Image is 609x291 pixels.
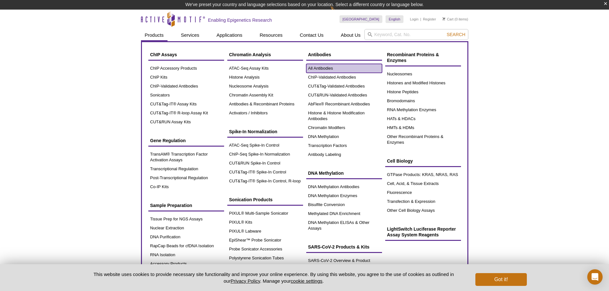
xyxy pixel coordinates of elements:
[385,188,461,197] a: Fluorescence
[213,29,246,41] a: Applications
[82,271,465,284] p: This website uses cookies to provide necessary site functionality and improve your online experie...
[227,218,303,227] a: PIXUL® Kits
[148,165,224,173] a: Transcriptional Regulation
[227,227,303,236] a: PIXUL® Labware
[442,15,468,23] li: (0 items)
[387,52,439,63] span: Recombinant Proteins & Enzymes
[306,191,382,200] a: DNA Methylation Enzymes
[330,5,347,20] img: Change Here
[410,17,418,21] a: Login
[148,173,224,182] a: Post-Transcriptional Regulation
[148,250,224,259] a: RNA Isolation
[227,254,303,263] a: Polystyrene Sonication Tubes
[306,100,382,109] a: AbFlex® Recombinant Antibodies
[148,109,224,118] a: CUT&Tag-IT® R-loop Assay Kit
[150,52,177,57] span: ChIP Assays
[227,150,303,159] a: ChIP-Seq Spike-In Normalization
[306,200,382,209] a: Bisulfite Conversion
[227,177,303,186] a: CUT&Tag-IT® Spike-In Control, R-loop
[587,269,603,285] div: Open Intercom Messenger
[227,126,303,138] a: Spike-In Normalization
[308,244,370,249] span: SARS-CoV-2 Products & Kits
[385,206,461,215] a: Other Cell Biology Assays
[227,64,303,73] a: ATAC-Seq Assay Kits
[385,223,461,241] a: LightSwitch Luciferase Reporter Assay System Reagents
[306,49,382,61] a: Antibodies
[385,179,461,188] a: Cell, Acid, & Tissue Extracts
[148,150,224,165] a: TransAM® Transcription Factor Activation Assays
[445,32,467,37] button: Search
[306,132,382,141] a: DNA Methylation
[475,273,527,286] button: Got it!
[306,182,382,191] a: DNA Methylation Antibodies
[177,29,203,41] a: Services
[447,32,465,37] span: Search
[148,64,224,73] a: ChIP Accessory Products
[148,49,224,61] a: ChIP Assays
[306,123,382,132] a: Chromatin Modifiers
[256,29,286,41] a: Resources
[385,123,461,132] a: HMTs & HDMs
[141,29,168,41] a: Products
[148,91,224,100] a: Sonicators
[308,52,331,57] span: Antibodies
[148,100,224,109] a: CUT&Tag-IT® Assay Kits
[148,215,224,224] a: Tissue Prep for NGS Assays
[306,82,382,91] a: CUT&Tag-Validated Antibodies
[340,15,383,23] a: [GEOGRAPHIC_DATA]
[385,70,461,79] a: Nucleosomes
[442,17,454,21] a: Cart
[385,114,461,123] a: HATs & HDACs
[227,82,303,91] a: Nucleosome Analysis
[306,218,382,233] a: DNA Methylation ELISAs & Other Assays
[387,226,456,237] span: LightSwitch Luciferase Reporter Assay System Reagents
[385,155,461,167] a: Cell Biology
[227,91,303,100] a: Chromatin Assembly Kit
[227,194,303,206] a: Sonication Products
[148,241,224,250] a: RapCap Beads for cfDNA Isolation
[296,29,327,41] a: Contact Us
[442,17,445,20] img: Your Cart
[385,88,461,96] a: Histone Peptides
[306,109,382,123] a: Histone & Histone Modification Antibodies
[229,129,277,134] span: Spike-In Normalization
[227,73,303,82] a: Histone Analysis
[420,15,421,23] li: |
[227,159,303,168] a: CUT&RUN Spike-In Control
[227,168,303,177] a: CUT&Tag-IT® Spike-In Control
[227,49,303,61] a: Chromatin Analysis
[385,79,461,88] a: Histones and Modified Histones
[364,29,468,40] input: Keyword, Cat. No.
[306,256,382,271] a: SARS-CoV-2 Overview & Product Data
[148,224,224,233] a: Nuclear Extraction
[385,105,461,114] a: RNA Methylation Enzymes
[306,209,382,218] a: Methylated DNA Enrichment
[385,170,461,179] a: GTPase Products: KRAS, NRAS, RAS
[229,197,273,202] span: Sonication Products
[229,52,271,57] span: Chromatin Analysis
[387,158,413,164] span: Cell Biology
[308,171,344,176] span: DNA Methylation
[150,203,192,208] span: Sample Preparation
[208,17,272,23] h2: Enabling Epigenetics Research
[385,49,461,66] a: Recombinant Proteins & Enzymes
[423,17,436,21] a: Register
[150,138,186,143] span: Gene Regulation
[291,278,322,284] button: cookie settings
[306,167,382,179] a: DNA Methylation
[386,15,403,23] a: English
[306,141,382,150] a: Transcription Factors
[227,209,303,218] a: PIXUL® Multi-Sample Sonicator
[227,236,303,245] a: EpiShear™ Probe Sonicator
[227,109,303,118] a: Activators / Inhibitors
[227,141,303,150] a: ATAC-Seq Spike-In Control
[306,241,382,253] a: SARS-CoV-2 Products & Kits
[148,233,224,241] a: DNA Purification
[385,197,461,206] a: Transfection & Expression
[148,82,224,91] a: ChIP-Validated Antibodies
[306,91,382,100] a: CUT&RUN-Validated Antibodies
[306,73,382,82] a: ChIP-Validated Antibodies
[227,245,303,254] a: Probe Sonicator Accessories
[337,29,364,41] a: About Us
[148,134,224,147] a: Gene Regulation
